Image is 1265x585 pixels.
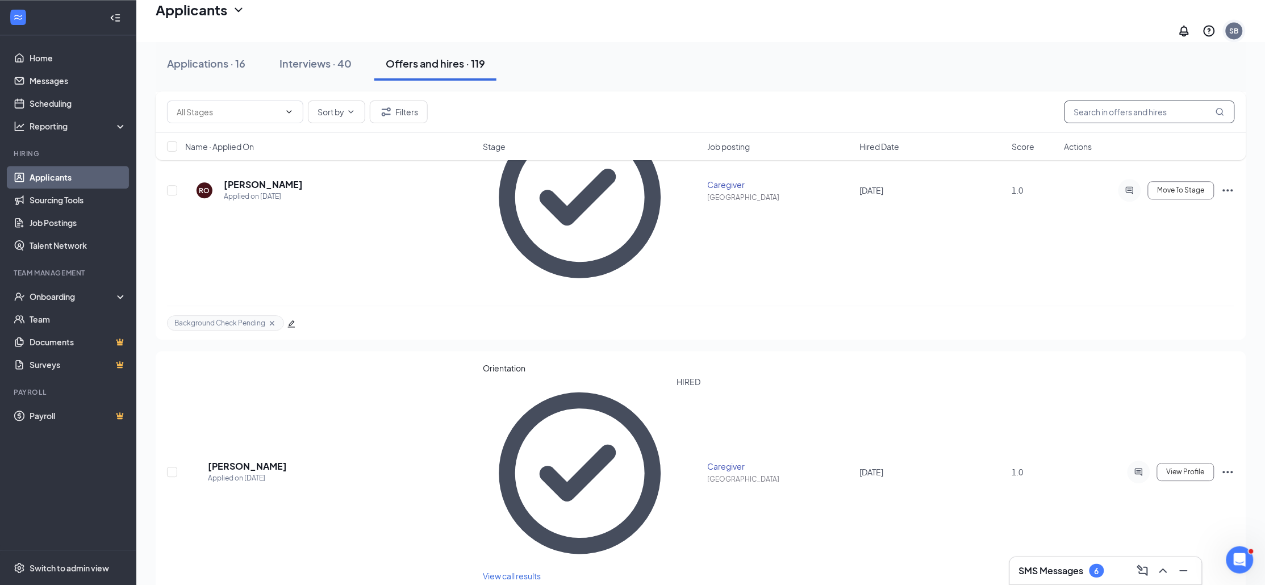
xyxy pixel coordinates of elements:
[110,12,121,23] svg: Collapse
[1175,562,1193,580] button: Minimize
[232,3,245,16] svg: ChevronDown
[1012,141,1035,152] span: Score
[708,461,853,472] div: Caregiver
[177,106,280,118] input: All Stages
[167,56,245,70] div: Applications · 16
[483,100,677,294] svg: CheckmarkCircle
[1226,546,1254,574] iframe: Intercom live chat
[708,193,853,202] div: [GEOGRAPHIC_DATA]
[1064,141,1092,152] span: Actions
[1012,185,1024,195] span: 1.0
[1216,107,1225,116] svg: MagnifyingGlass
[1134,562,1152,580] button: ComposeMessage
[174,318,265,328] span: Background Check Pending
[14,562,25,574] svg: Settings
[199,186,210,195] div: RO
[1167,468,1205,476] span: View Profile
[30,234,127,257] a: Talent Network
[1148,181,1214,199] button: Move To Stage
[30,189,127,211] a: Sourcing Tools
[1177,564,1191,578] svg: Minimize
[185,141,254,152] span: Name · Applied On
[1178,24,1191,37] svg: Notifications
[677,100,701,294] div: HIRED
[30,331,127,353] a: DocumentsCrown
[386,56,485,70] div: Offers and hires · 119
[318,108,344,116] span: Sort by
[860,185,884,195] span: [DATE]
[1132,467,1146,477] svg: ActiveChat
[285,107,294,116] svg: ChevronDown
[677,376,701,570] div: HIRED
[370,101,428,123] button: Filter Filters
[483,376,677,570] svg: CheckmarkCircle
[30,166,127,189] a: Applicants
[208,473,287,484] div: Applied on [DATE]
[30,404,127,427] a: PayrollCrown
[268,319,277,328] svg: Cross
[1157,564,1170,578] svg: ChevronUp
[14,149,124,158] div: Hiring
[483,362,701,374] div: Orientation
[30,291,117,302] div: Onboarding
[1221,465,1235,479] svg: Ellipses
[1012,467,1024,477] span: 1.0
[224,178,303,191] h5: [PERSON_NAME]
[279,56,352,70] div: Interviews · 40
[379,105,393,119] svg: Filter
[1203,24,1216,37] svg: QuestionInfo
[1123,186,1137,195] svg: ActiveChat
[483,141,506,152] span: Stage
[708,179,853,190] div: Caregiver
[30,353,127,376] a: SurveysCrown
[1095,566,1099,576] div: 6
[860,467,884,477] span: [DATE]
[30,69,127,92] a: Messages
[483,571,541,581] span: View call results
[30,211,127,234] a: Job Postings
[1157,463,1214,481] button: View Profile
[1019,565,1084,577] h3: SMS Messages
[208,460,287,473] h5: [PERSON_NAME]
[14,120,25,132] svg: Analysis
[30,308,127,331] a: Team
[708,141,750,152] span: Job posting
[1158,186,1205,194] span: Move To Stage
[860,141,900,152] span: Hired Date
[1064,101,1235,123] input: Search in offers and hires
[14,291,25,302] svg: UserCheck
[708,474,853,484] div: [GEOGRAPHIC_DATA]
[346,107,356,116] svg: ChevronDown
[1221,183,1235,197] svg: Ellipses
[224,191,303,202] div: Applied on [DATE]
[30,562,109,574] div: Switch to admin view
[30,47,127,69] a: Home
[287,320,295,328] span: edit
[308,101,365,123] button: Sort byChevronDown
[1136,564,1150,578] svg: ComposeMessage
[14,268,124,278] div: Team Management
[30,120,127,132] div: Reporting
[30,92,127,115] a: Scheduling
[1230,26,1239,36] div: SB
[14,387,124,397] div: Payroll
[1154,562,1172,580] button: ChevronUp
[12,11,24,23] svg: WorkstreamLogo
